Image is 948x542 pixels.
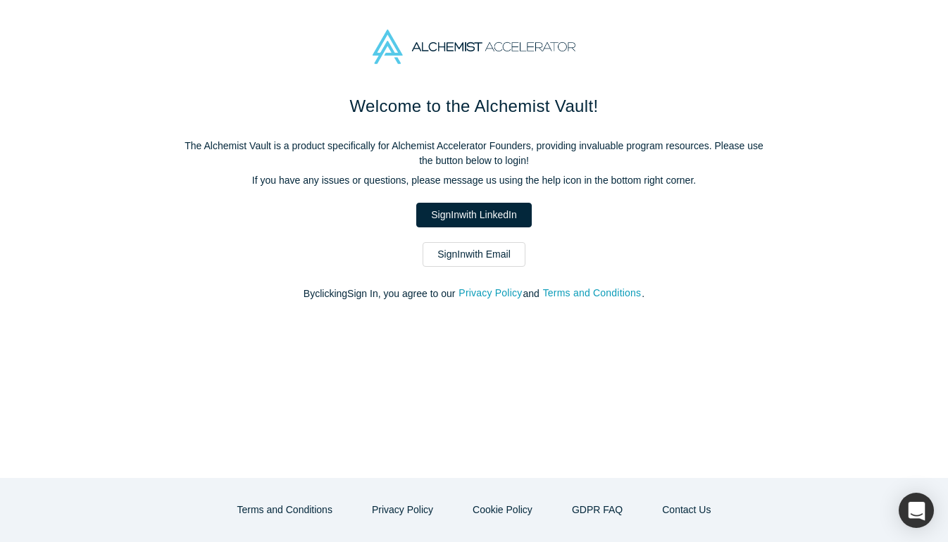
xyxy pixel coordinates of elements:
[178,286,770,301] p: By clicking Sign In , you agree to our and .
[223,498,347,522] button: Terms and Conditions
[416,203,531,227] a: SignInwith LinkedIn
[357,498,448,522] button: Privacy Policy
[557,498,637,522] a: GDPR FAQ
[458,498,547,522] button: Cookie Policy
[647,498,725,522] button: Contact Us
[542,285,642,301] button: Terms and Conditions
[423,242,525,267] a: SignInwith Email
[178,173,770,188] p: If you have any issues or questions, please message us using the help icon in the bottom right co...
[178,94,770,119] h1: Welcome to the Alchemist Vault!
[373,30,575,64] img: Alchemist Accelerator Logo
[458,285,523,301] button: Privacy Policy
[178,139,770,168] p: The Alchemist Vault is a product specifically for Alchemist Accelerator Founders, providing inval...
